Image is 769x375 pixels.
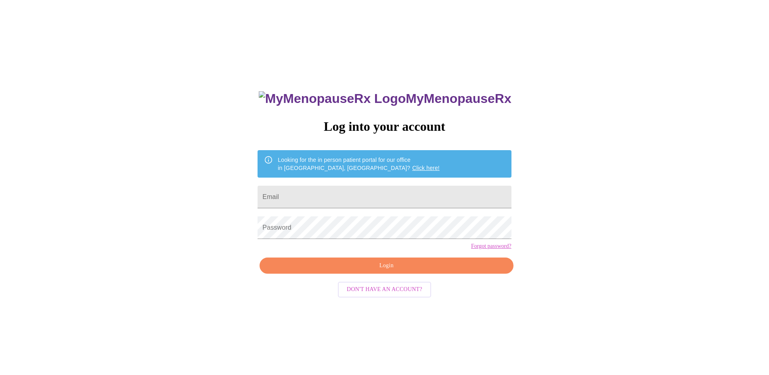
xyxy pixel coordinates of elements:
[259,91,406,106] img: MyMenopauseRx Logo
[471,243,511,249] a: Forgot password?
[338,282,431,297] button: Don't have an account?
[412,165,440,171] a: Click here!
[336,285,433,292] a: Don't have an account?
[260,258,513,274] button: Login
[269,261,504,271] span: Login
[258,119,511,134] h3: Log into your account
[347,285,422,295] span: Don't have an account?
[278,153,440,175] div: Looking for the in person patient portal for our office in [GEOGRAPHIC_DATA], [GEOGRAPHIC_DATA]?
[259,91,511,106] h3: MyMenopauseRx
